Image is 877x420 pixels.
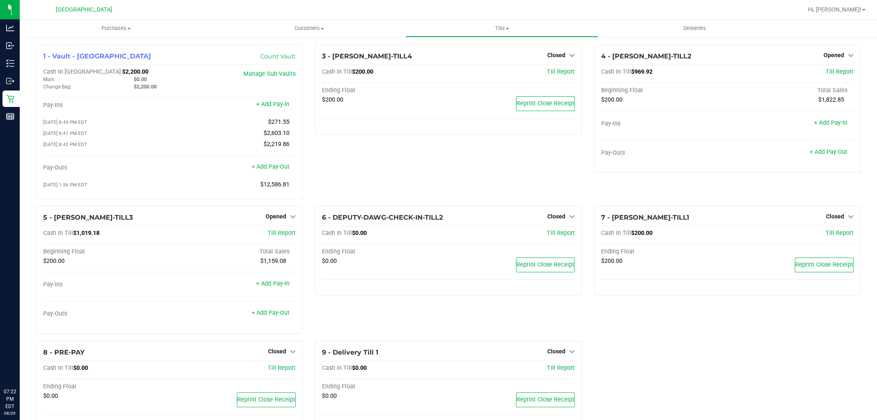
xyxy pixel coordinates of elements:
[260,258,286,265] span: $1,159.08
[43,119,87,125] span: [DATE] 8:49 PM EDT
[20,20,213,37] a: Purchases
[24,353,34,363] iframe: Resource center unread badge
[322,52,412,60] span: 3 - [PERSON_NAME]-TILL4
[601,120,727,128] div: Pay-Ins
[322,213,443,221] span: 6 - DEPUTY-DAWG-CHECK-IN-TILL2
[237,392,296,407] button: Reprint Close Receipt
[352,364,367,371] span: $0.00
[256,101,289,108] a: + Add Pay-In
[43,68,122,75] span: Cash In [GEOGRAPHIC_DATA]:
[322,87,448,94] div: Ending Float
[122,68,148,75] span: $2,200.00
[322,364,352,371] span: Cash In Till
[43,248,169,255] div: Beginning Float
[601,52,691,60] span: 4 - [PERSON_NAME]-TILL2
[43,130,87,136] span: [DATE] 8:47 PM EDT
[260,53,296,60] a: Count Vault
[547,364,575,371] a: Till Report
[43,258,65,265] span: $200.00
[43,182,87,188] span: [DATE] 1:56 PM EDT
[4,410,16,416] p: 08/26
[6,59,14,67] inline-svg: Inventory
[4,388,16,410] p: 07:22 PM EDT
[134,84,157,90] span: $2,200.00
[352,230,367,237] span: $0.00
[795,261,853,268] span: Reprint Close Receipt
[808,6,861,13] span: Hi, [PERSON_NAME]!
[516,392,575,407] button: Reprint Close Receipt
[43,77,56,82] span: Main:
[547,348,565,355] span: Closed
[8,354,33,379] iframe: Resource center
[352,68,373,75] span: $200.00
[6,42,14,50] inline-svg: Inbound
[20,25,213,32] span: Purchases
[516,100,574,107] span: Reprint Close Receipt
[73,364,88,371] span: $0.00
[264,141,289,148] span: $2,219.86
[631,68,653,75] span: $969.92
[672,25,717,32] span: Deliveries
[516,396,574,403] span: Reprint Close Receipt
[43,348,85,356] span: 8 - PRE-PAY
[252,309,289,316] a: + Add Pay-Out
[727,87,854,94] div: Total Sales
[43,52,151,60] span: 1 - Vault - [GEOGRAPHIC_DATA]
[43,230,73,237] span: Cash In Till
[264,130,289,137] span: $2,603.10
[322,258,337,265] span: $0.00
[43,102,169,109] div: Pay-Ins
[256,280,289,287] a: + Add Pay-In
[824,52,844,58] span: Opened
[237,396,295,403] span: Reprint Close Receipt
[601,149,727,157] div: Pay-Outs
[547,68,575,75] a: Till Report
[268,364,296,371] span: Till Report
[601,230,631,237] span: Cash In Till
[43,84,72,90] span: Change Bag:
[810,149,847,155] a: + Add Pay-Out
[43,383,169,390] div: Ending Float
[814,119,847,126] a: + Add Pay-In
[243,70,296,77] a: Manage Sub-Vaults
[322,348,378,356] span: 9 - Delivery Till 1
[322,68,352,75] span: Cash In Till
[213,25,405,32] span: Customers
[631,230,653,237] span: $200.00
[818,96,844,103] span: $1,822.85
[6,95,14,103] inline-svg: Retail
[169,248,296,255] div: Total Sales
[516,261,574,268] span: Reprint Close Receipt
[252,163,289,170] a: + Add Pay-Out
[43,281,169,288] div: Pay-Ins
[516,96,575,111] button: Reprint Close Receipt
[43,310,169,318] div: Pay-Outs
[213,20,405,37] a: Customers
[405,20,598,37] a: Tills
[43,142,87,147] span: [DATE] 8:42 PM EDT
[516,258,575,272] button: Reprint Close Receipt
[826,230,854,237] a: Till Report
[322,248,448,255] div: Ending Float
[406,25,598,32] span: Tills
[322,383,448,390] div: Ending Float
[826,68,854,75] a: Till Report
[547,213,565,220] span: Closed
[266,213,286,220] span: Opened
[322,230,352,237] span: Cash In Till
[6,112,14,121] inline-svg: Reports
[6,24,14,32] inline-svg: Analytics
[73,230,100,237] span: $1,019.18
[601,258,622,265] span: $200.00
[601,87,727,94] div: Beginning Float
[268,230,296,237] a: Till Report
[43,364,73,371] span: Cash In Till
[795,258,854,272] button: Reprint Close Receipt
[601,96,622,103] span: $200.00
[826,213,844,220] span: Closed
